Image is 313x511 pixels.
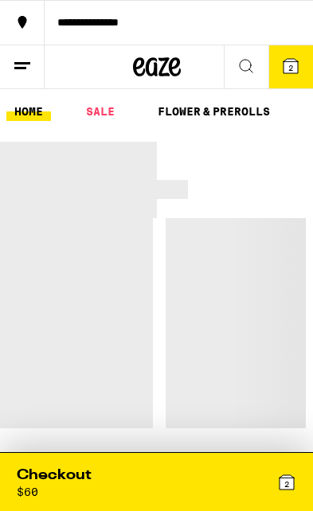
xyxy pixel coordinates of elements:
span: 2 [284,479,289,489]
span: 2 [288,63,293,72]
a: HOME [6,102,51,121]
a: FLOWER & PREROLLS [150,102,278,121]
div: Checkout [17,466,92,486]
div: $ 60 [17,486,38,498]
a: SALE [78,102,123,121]
button: 2 [268,45,313,88]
